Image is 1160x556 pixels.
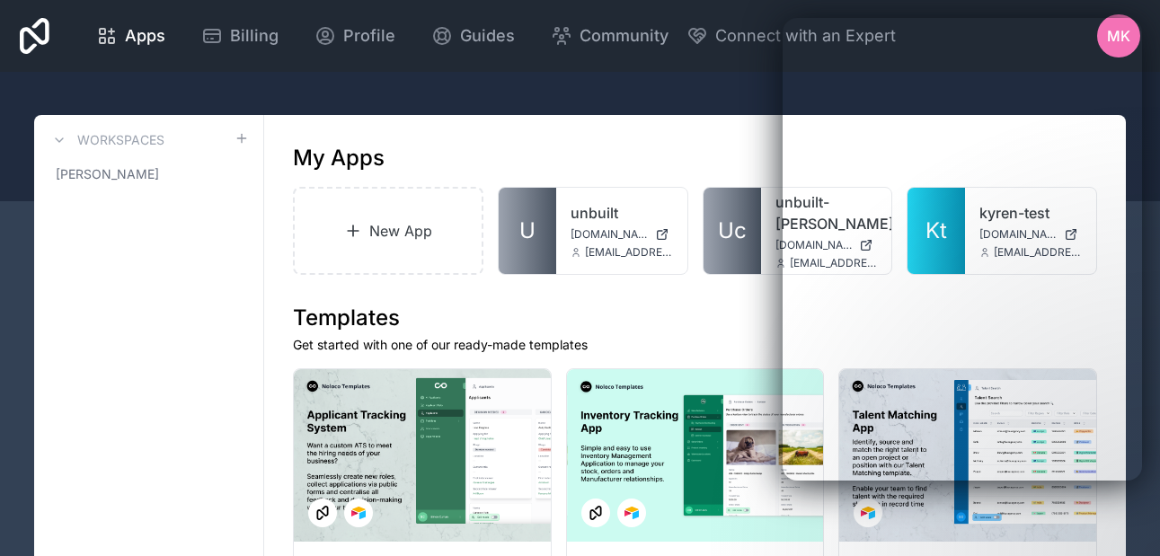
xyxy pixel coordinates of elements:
iframe: Intercom live chat [783,18,1142,481]
button: Connect with an Expert [686,23,896,49]
span: Uc [718,216,747,245]
a: unbuilt-[PERSON_NAME] [775,191,878,234]
a: [DOMAIN_NAME][PERSON_NAME] [775,238,878,252]
span: [PERSON_NAME] [56,165,159,183]
span: [EMAIL_ADDRESS][DOMAIN_NAME] [585,245,673,260]
a: Guides [417,16,529,56]
span: Profile [343,23,395,49]
a: Workspaces [49,129,164,151]
span: Guides [460,23,515,49]
span: [DOMAIN_NAME] [571,227,648,242]
img: Airtable Logo [351,506,366,520]
a: Community [536,16,683,56]
h1: My Apps [293,144,385,172]
span: Apps [125,23,165,49]
h3: Workspaces [77,131,164,149]
a: Billing [187,16,293,56]
a: unbuilt [571,202,673,224]
span: U [519,216,536,245]
a: Profile [300,16,410,56]
span: Connect with an Expert [715,23,896,49]
span: Billing [230,23,279,49]
img: Airtable Logo [861,506,875,520]
span: [DOMAIN_NAME][PERSON_NAME] [775,238,853,252]
a: U [499,188,556,274]
a: [DOMAIN_NAME] [571,227,673,242]
p: Get started with one of our ready-made templates [293,336,1097,354]
a: [PERSON_NAME] [49,158,249,190]
iframe: Intercom live chat [1099,495,1142,538]
span: Community [580,23,669,49]
h1: Templates [293,304,1097,332]
img: Airtable Logo [624,506,639,520]
a: Apps [82,16,180,56]
a: New App [293,187,483,275]
a: Uc [704,188,761,274]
